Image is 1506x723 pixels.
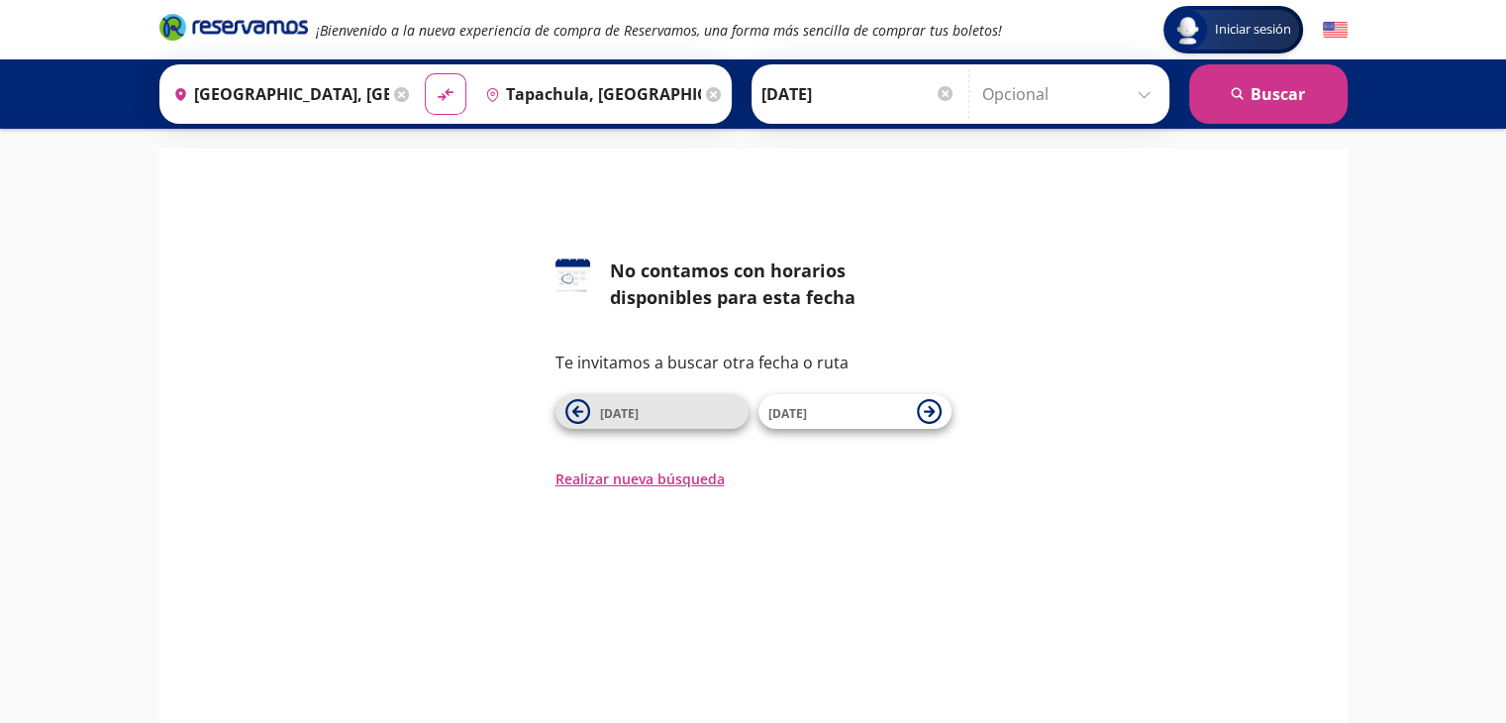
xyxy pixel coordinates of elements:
[1323,18,1348,43] button: English
[316,21,1002,40] em: ¡Bienvenido a la nueva experiencia de compra de Reservamos, una forma más sencilla de comprar tus...
[159,12,308,48] a: Brand Logo
[1189,64,1348,124] button: Buscar
[758,394,952,429] button: [DATE]
[761,69,955,119] input: Elegir Fecha
[768,405,807,422] span: [DATE]
[600,405,639,422] span: [DATE]
[982,69,1159,119] input: Opcional
[610,258,952,311] div: No contamos con horarios disponibles para esta fecha
[1207,20,1299,40] span: Iniciar sesión
[555,351,952,374] p: Te invitamos a buscar otra fecha o ruta
[159,12,308,42] i: Brand Logo
[555,468,725,489] button: Realizar nueva búsqueda
[165,69,389,119] input: Buscar Origen
[555,394,749,429] button: [DATE]
[477,69,701,119] input: Buscar Destino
